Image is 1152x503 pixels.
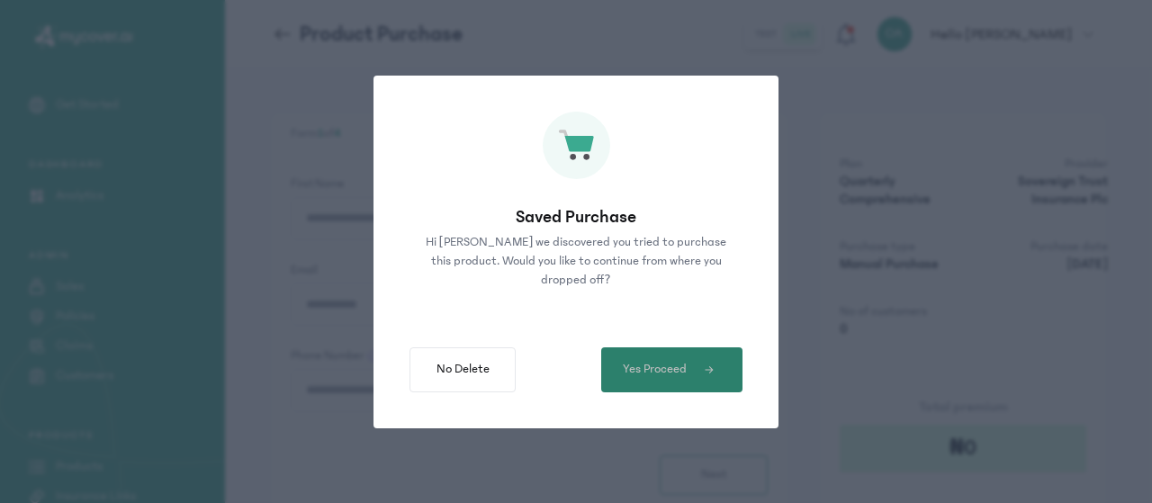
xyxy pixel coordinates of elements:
p: Saved Purchase [409,204,742,229]
p: Hi [PERSON_NAME] we discovered you tried to purchase this product. Would you like to continue fro... [425,233,727,290]
span: No Delete [436,360,490,379]
button: Yes Proceed [601,347,742,392]
button: No Delete [409,347,516,392]
span: Yes Proceed [623,360,687,379]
